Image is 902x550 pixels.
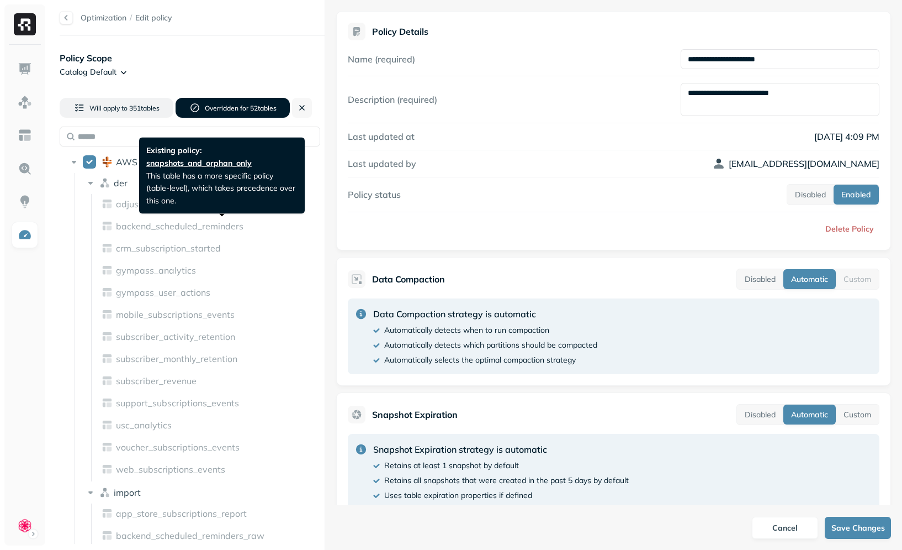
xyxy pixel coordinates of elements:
p: subscriber_revenue [116,375,197,386]
p: der [114,177,128,188]
p: [DATE] 4:09 PM [681,130,879,143]
p: gympass_analytics [116,265,196,276]
label: Last updated by [348,158,416,169]
label: Policy status [348,189,401,200]
button: Save Changes [825,517,891,539]
span: Existing policy: [146,145,201,155]
p: mobile_subscriptions_events [116,309,235,320]
div: der [81,174,332,192]
button: Automatic [783,405,836,425]
img: Clue [17,518,33,533]
p: backend_scheduled_reminders [116,221,243,232]
p: gympass_user_actions [116,287,210,298]
img: Query Explorer [18,161,32,176]
div: subscriber_activity_retention [97,328,332,345]
button: Will apply to 351tables [60,98,173,118]
button: AWS Glue [83,155,96,169]
p: import [114,487,141,498]
label: Last updated at [348,131,415,142]
p: web_subscriptions_events [116,464,225,475]
p: Automatically selects the optimal compaction strategy [384,355,576,365]
p: Uses table expiration properties if defined [384,490,532,501]
p: Automatically detects when to run compaction [384,325,549,336]
p: support_subscriptions_events [116,397,239,408]
img: Optimization [18,228,32,242]
p: [EMAIL_ADDRESS][DOMAIN_NAME] [729,157,879,170]
div: app_store_subscriptions_report [97,505,332,522]
nav: breadcrumb [81,13,172,23]
p: Retains all snapshots that were created in the past 5 days by default [384,475,629,486]
div: gympass_analytics [97,261,332,279]
button: Overridden for 52tables [176,98,289,118]
img: Insights [18,195,32,209]
img: Assets [18,95,32,109]
div: backend_scheduled_reminders_raw [97,527,332,544]
span: 351 table s [128,104,160,112]
p: subscriber_monthly_retention [116,353,237,364]
p: Policy Scope [60,51,325,65]
span: 52 table s [248,104,277,112]
span: Edit policy [135,13,172,23]
div: usc_analytics [97,416,332,434]
p: adjust_campaign_performance [116,198,245,209]
div: import [81,484,332,501]
p: Retains at least 1 snapshot by default [384,460,519,471]
img: Asset Explorer [18,128,32,143]
button: Enabled [834,185,879,205]
span: Will apply to [89,104,128,112]
button: Cancel [752,517,818,539]
div: backend_scheduled_reminders [97,217,332,235]
p: crm_subscription_started [116,243,221,254]
div: mobile_subscriptions_events [97,306,332,323]
div: AWS GlueAWS Glue [64,153,331,171]
p: app_store_subscriptions_report [116,508,247,519]
label: Description (required) [348,94,437,105]
button: Disabled [737,269,783,289]
div: voucher_subscriptions_events [97,438,332,456]
p: usc_analytics [116,420,172,431]
div: adjust_campaign_performance [97,195,332,213]
button: Custom [836,405,879,425]
p: AWS Glue [116,156,158,167]
label: Name (required) [348,54,415,65]
span: Overridden for [205,104,248,112]
a: snapshots_and_orphan_only [146,158,252,167]
p: This table has a more specific policy (table-level), which takes precedence over this one. [146,144,298,207]
p: / [130,13,132,23]
p: voucher_subscriptions_events [116,442,240,453]
img: Ryft [14,13,36,35]
div: crm_subscription_started [97,239,332,257]
div: support_subscriptions_events [97,394,332,412]
p: Catalog Default [60,67,116,77]
img: Dashboard [18,62,32,76]
button: Delete Policy [816,219,879,239]
div: gympass_user_actions [97,284,332,301]
button: Automatic [783,269,836,289]
p: Automatically detects which partitions should be compacted [384,340,597,350]
p: Data Compaction [372,273,445,286]
p: Snapshot Expiration [372,408,458,421]
p: subscriber_activity_retention [116,331,235,342]
p: Policy Details [372,26,428,37]
span: snapshots_and_orphan_only [146,156,252,169]
p: Snapshot Expiration strategy is automatic [373,443,629,456]
p: backend_scheduled_reminders_raw [116,530,264,541]
p: Data Compaction strategy is automatic [373,307,597,321]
